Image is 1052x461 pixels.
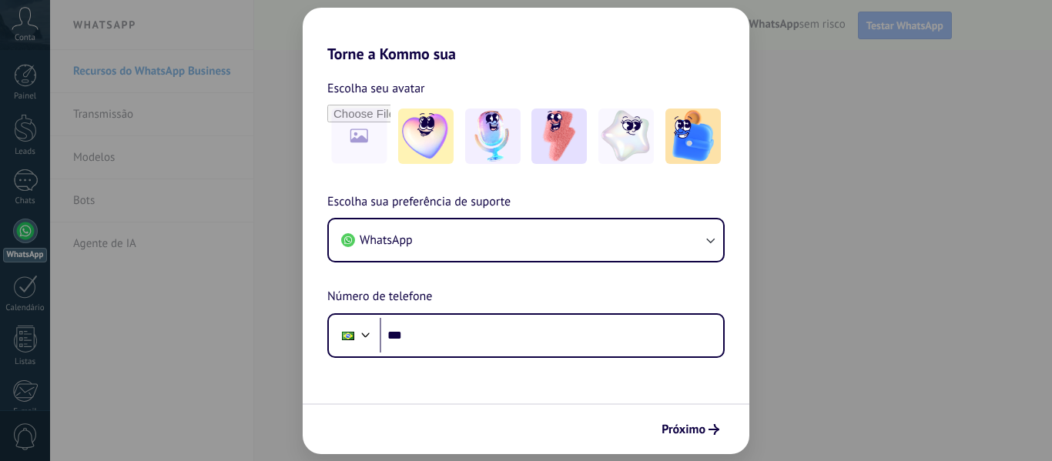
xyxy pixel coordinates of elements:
[333,319,363,352] div: Brazil: + 55
[655,416,726,443] button: Próximo
[465,109,521,164] img: -2.jpeg
[329,219,723,261] button: WhatsApp
[360,232,413,248] span: WhatsApp
[327,287,432,307] span: Número de telefone
[662,424,705,435] span: Próximo
[327,79,425,99] span: Escolha seu avatar
[531,109,587,164] img: -3.jpeg
[303,8,749,63] h2: Torne a Kommo sua
[665,109,721,164] img: -5.jpeg
[398,109,454,164] img: -1.jpeg
[327,192,511,212] span: Escolha sua preferência de suporte
[598,109,654,164] img: -4.jpeg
